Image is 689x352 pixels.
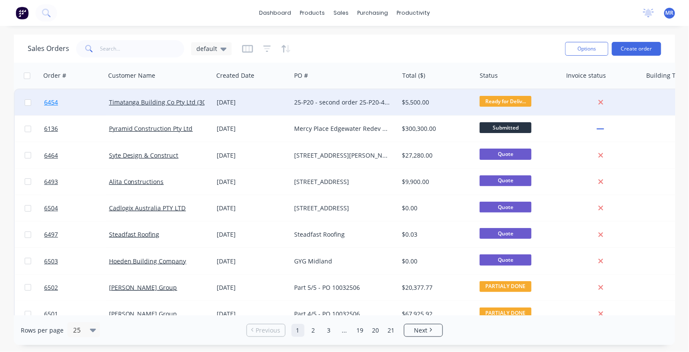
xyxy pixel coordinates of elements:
span: PARTIALY DONE [480,308,532,318]
div: $9,900.00 [402,178,469,186]
a: Syte Design & Construct [109,151,179,159]
div: $0.03 [402,230,469,239]
ul: Pagination [243,324,446,337]
a: [PERSON_NAME] Group [109,310,177,318]
div: [DATE] [217,151,288,160]
span: 6502 [44,283,58,292]
div: [STREET_ADDRESS] [295,204,391,212]
span: 6503 [44,257,58,266]
span: MR [666,9,674,17]
div: Order # [43,71,66,80]
button: Create order [612,42,661,56]
div: $5,500.00 [402,98,469,107]
div: [DATE] [217,178,288,186]
div: 25-P20 - second order 25-P20-492 [295,98,391,107]
div: [DATE] [217,257,288,266]
button: Options [565,42,609,56]
div: Customer Name [108,71,155,80]
span: 6497 [44,230,58,239]
span: Quote [480,228,532,239]
span: Quote [480,254,532,265]
span: 6136 [44,124,58,133]
a: Steadfast Roofing [109,230,160,238]
span: Quote [480,202,532,212]
div: [DATE] [217,98,288,107]
a: Timatanga Building Co Pty Ltd (30 days EOM) [109,98,239,106]
a: 6497 [44,222,109,247]
div: $0.00 [402,257,469,266]
div: Created Date [216,71,254,80]
a: Page 2 [307,324,320,337]
span: Ready for Deliv... [480,96,532,107]
a: Alita Constructions [109,178,164,186]
div: Status [480,71,498,80]
div: $0.00 [402,204,469,212]
a: 6464 [44,143,109,168]
a: 6504 [44,195,109,221]
a: 6503 [44,248,109,274]
div: [STREET_ADDRESS] [295,178,391,186]
a: 6502 [44,275,109,301]
span: Quote [480,175,532,186]
a: Page 1 is your current page [292,324,304,337]
div: Part 5/5 - PO 10032506 [295,283,391,292]
div: [DATE] [217,230,288,239]
div: purchasing [353,6,392,19]
div: Total ($) [402,71,425,80]
a: Page 3 [323,324,336,337]
div: sales [329,6,353,19]
a: Page 19 [354,324,367,337]
span: Previous [256,326,280,335]
a: Hoeden Building Company [109,257,186,265]
span: 6501 [44,310,58,318]
span: Rows per page [21,326,64,335]
img: Factory [16,6,29,19]
span: Quote [480,149,532,159]
a: Cadlogix Australia PTY LTD [109,204,186,212]
div: [DATE] [217,283,288,292]
div: $20,377.77 [402,283,469,292]
a: Next page [404,326,442,335]
div: $27,280.00 [402,151,469,160]
a: Page 20 [369,324,382,337]
div: [STREET_ADDRESS][PERSON_NAME] [295,151,391,160]
a: Jump forward [338,324,351,337]
span: Submitted [480,122,532,133]
span: PARTIALY DONE [480,281,532,292]
div: productivity [392,6,434,19]
a: 6136 [44,116,109,142]
div: [DATE] [217,310,288,318]
span: 6504 [44,204,58,212]
div: Part 4/5 - PO 10032506 [295,310,391,318]
a: 6493 [44,169,109,195]
input: Search... [100,40,185,57]
span: default [196,44,217,53]
a: dashboard [255,6,295,19]
a: Page 21 [385,324,398,337]
h1: Sales Orders [28,44,69,53]
div: Building Time [647,71,687,80]
div: GYG Midland [295,257,391,266]
span: 6454 [44,98,58,107]
span: 6464 [44,151,58,160]
div: $300,300.00 [402,124,469,133]
a: Pyramid Construction Pty Ltd [109,124,193,133]
div: Mercy Place Edgewater Redev Block 1 & 2 [295,124,391,133]
a: 6454 [44,89,109,115]
div: products [295,6,329,19]
div: Invoice status [567,71,606,80]
div: PO # [294,71,308,80]
div: $67,925.92 [402,310,469,318]
a: Previous page [247,326,285,335]
a: 6501 [44,301,109,327]
span: Next [414,326,428,335]
div: [DATE] [217,204,288,212]
a: [PERSON_NAME] Group [109,283,177,292]
div: [DATE] [217,124,288,133]
div: Steadfast Roofing [295,230,391,239]
span: 6493 [44,178,58,186]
